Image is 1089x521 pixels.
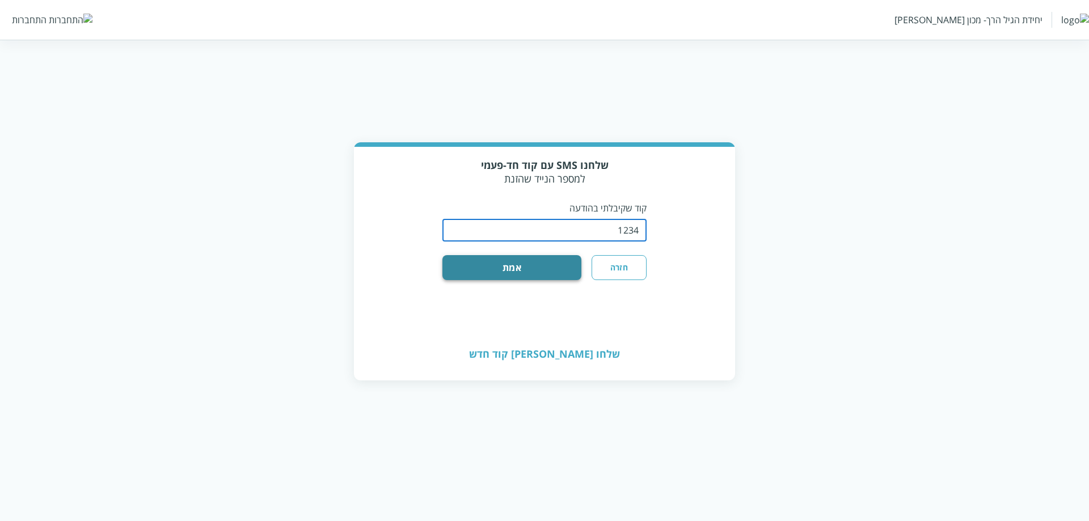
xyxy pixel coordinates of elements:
input: OTP [442,219,647,242]
div: שלחו [PERSON_NAME] קוד חדש [354,329,735,379]
div: למספר הנייד שהזנת [442,158,647,185]
div: יחידת הגיל הרך- מכון [PERSON_NAME] [894,14,1042,26]
div: התחברות [12,14,47,26]
img: logo [1061,14,1089,26]
img: התחברות [49,14,92,26]
strong: שלחנו SMS עם קוד חד-פעמי [481,158,609,172]
button: חזרה [592,255,647,280]
p: קוד שקיבלתי בהודעה [442,202,647,214]
button: אמת [442,255,581,280]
